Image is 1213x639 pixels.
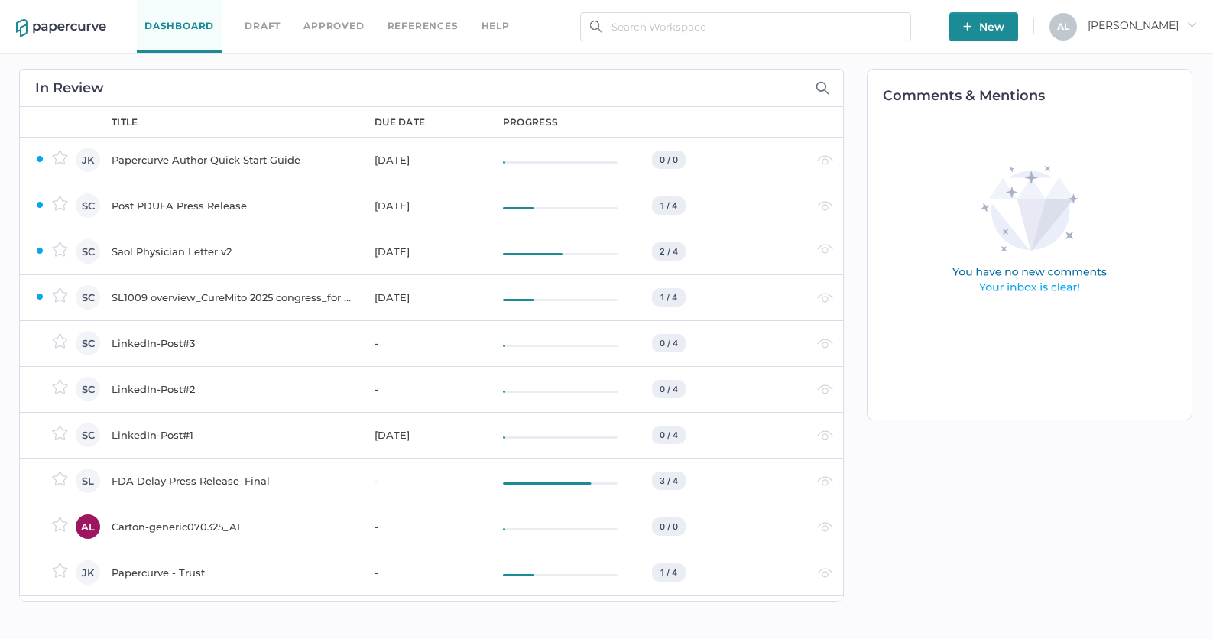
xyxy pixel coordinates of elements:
[652,196,686,215] div: 1 / 4
[76,239,100,264] div: SC
[375,196,485,215] div: [DATE]
[112,472,356,490] div: FDA Delay Press Release_Final
[963,12,1004,41] span: New
[652,426,686,444] div: 0 / 4
[52,517,68,532] img: star-inactive.70f2008a.svg
[817,155,833,165] img: eye-light-gray.b6d092a5.svg
[375,115,425,129] div: due date
[112,334,356,352] div: LinkedIn-Post#3
[35,81,104,95] h2: In Review
[35,200,44,209] img: ZaPP2z7XVwAAAABJRU5ErkJggg==
[52,333,68,349] img: star-inactive.70f2008a.svg
[76,469,100,493] div: SL
[1186,19,1197,30] i: arrow_right
[652,380,686,398] div: 0 / 4
[817,522,833,532] img: eye-light-gray.b6d092a5.svg
[949,12,1018,41] button: New
[112,563,356,582] div: Papercurve - Trust
[375,288,485,307] div: [DATE]
[359,320,488,366] td: -
[590,21,602,33] img: search.bf03fe8b.svg
[76,285,100,310] div: SC
[76,377,100,401] div: SC
[52,150,68,165] img: star-inactive.70f2008a.svg
[359,504,488,550] td: -
[375,151,485,169] div: [DATE]
[359,366,488,412] td: -
[388,18,459,34] a: References
[112,196,356,215] div: Post PDUFA Press Release
[52,471,68,486] img: star-inactive.70f2008a.svg
[375,242,485,261] div: [DATE]
[76,148,100,172] div: JK
[359,550,488,595] td: -
[112,426,356,444] div: LinkedIn-Post#1
[652,334,686,352] div: 0 / 4
[52,287,68,303] img: star-inactive.70f2008a.svg
[817,201,833,211] img: eye-light-gray.b6d092a5.svg
[76,193,100,218] div: SC
[817,339,833,349] img: eye-light-gray.b6d092a5.svg
[652,563,686,582] div: 1 / 4
[245,18,281,34] a: Draft
[52,425,68,440] img: star-inactive.70f2008a.svg
[817,244,833,254] img: eye-light-gray.b6d092a5.svg
[16,19,106,37] img: papercurve-logo-colour.7244d18c.svg
[76,423,100,447] div: SC
[76,331,100,355] div: SC
[112,380,356,398] div: LinkedIn-Post#2
[652,242,686,261] div: 2 / 4
[112,288,356,307] div: SL1009 overview_CureMito 2025 congress_for PRC
[482,18,510,34] div: help
[76,560,100,585] div: JK
[76,514,100,539] div: AL
[817,568,833,578] img: eye-light-gray.b6d092a5.svg
[112,151,356,169] div: Papercurve Author Quick Start Guide
[652,472,686,490] div: 3 / 4
[375,426,485,444] div: [DATE]
[1088,18,1197,32] span: [PERSON_NAME]
[52,379,68,394] img: star-inactive.70f2008a.svg
[817,384,833,394] img: eye-light-gray.b6d092a5.svg
[35,292,44,301] img: ZaPP2z7XVwAAAABJRU5ErkJggg==
[359,458,488,504] td: -
[52,242,68,257] img: star-inactive.70f2008a.svg
[1057,21,1069,32] span: A L
[112,115,138,129] div: title
[816,81,829,95] img: search-icon-expand.c6106642.svg
[35,154,44,164] img: ZaPP2z7XVwAAAABJRU5ErkJggg==
[52,196,68,211] img: star-inactive.70f2008a.svg
[652,517,686,536] div: 0 / 0
[652,288,686,307] div: 1 / 4
[580,12,911,41] input: Search Workspace
[303,18,364,34] a: Approved
[817,430,833,440] img: eye-light-gray.b6d092a5.svg
[817,293,833,303] img: eye-light-gray.b6d092a5.svg
[652,151,686,169] div: 0 / 0
[817,476,833,486] img: eye-light-gray.b6d092a5.svg
[883,89,1192,102] h2: Comments & Mentions
[52,563,68,578] img: star-inactive.70f2008a.svg
[919,154,1140,307] img: comments-empty-state.0193fcf7.svg
[112,242,356,261] div: Saol Physician Letter v2
[963,22,971,31] img: plus-white.e19ec114.svg
[503,115,558,129] div: progress
[35,246,44,255] img: ZaPP2z7XVwAAAABJRU5ErkJggg==
[112,517,356,536] div: Carton-generic070325_AL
